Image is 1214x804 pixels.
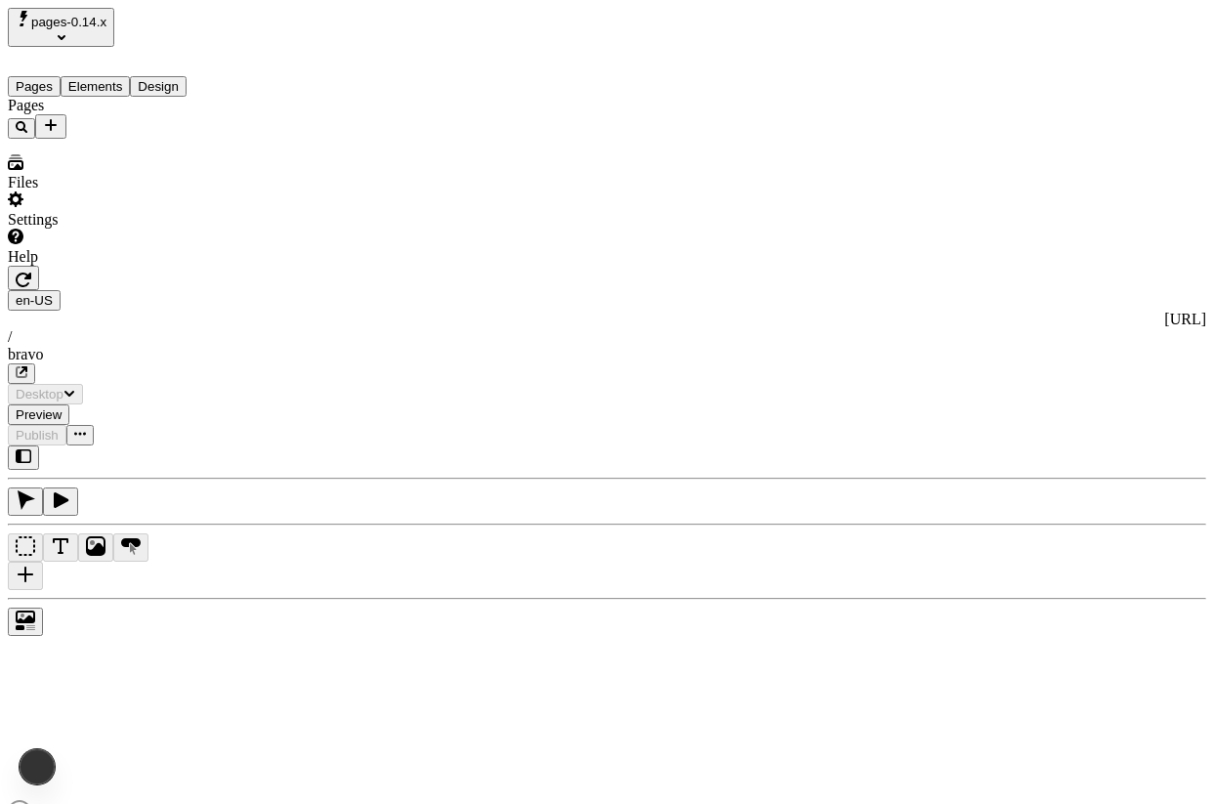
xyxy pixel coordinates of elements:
[8,384,83,404] button: Desktop
[8,346,1206,363] div: bravo
[35,114,66,139] button: Add new
[43,533,78,562] button: Text
[16,387,63,402] span: Desktop
[130,76,187,97] button: Design
[61,76,131,97] button: Elements
[8,328,1206,346] div: /
[16,428,59,443] span: Publish
[8,533,43,562] button: Box
[8,97,278,114] div: Pages
[8,311,1206,328] div: [URL]
[8,76,61,97] button: Pages
[113,533,148,562] button: Button
[8,290,61,311] button: Open locale picker
[31,15,106,29] span: pages-0.14.x
[16,407,62,422] span: Preview
[8,404,69,425] button: Preview
[16,293,53,308] span: en-US
[8,248,278,266] div: Help
[8,211,278,229] div: Settings
[78,533,113,562] button: Image
[8,8,114,47] button: Select site
[8,174,278,191] div: Files
[8,425,66,445] button: Publish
